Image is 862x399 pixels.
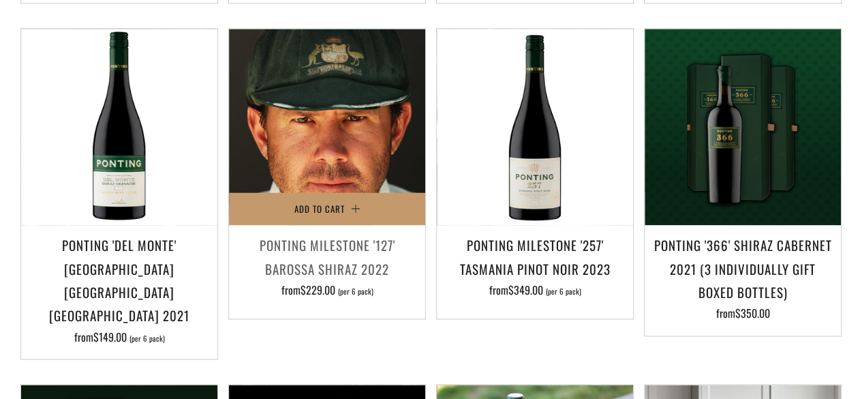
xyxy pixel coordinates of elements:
[294,202,345,216] span: Add to Cart
[489,282,581,298] span: from
[28,233,211,327] h3: Ponting 'Del Monte' [GEOGRAPHIC_DATA] [GEOGRAPHIC_DATA] [GEOGRAPHIC_DATA] 2021
[735,305,770,321] span: $350.00
[129,334,165,342] span: (per 6 pack)
[645,233,841,319] a: Ponting '366' Shiraz Cabernet 2021 (3 individually gift boxed bottles) from$350.00
[651,233,834,304] h3: Ponting '366' Shiraz Cabernet 2021 (3 individually gift boxed bottles)
[236,233,418,280] h3: Ponting Milestone '127' Barossa Shiraz 2022
[508,282,543,298] span: $349.00
[229,233,425,301] a: Ponting Milestone '127' Barossa Shiraz 2022 from$229.00 (per 6 pack)
[444,233,626,280] h3: Ponting Milestone '257' Tasmania Pinot Noir 2023
[74,328,165,344] span: from
[93,328,127,344] span: $149.00
[301,282,335,298] span: $229.00
[229,192,425,225] button: Add to Cart
[437,233,633,301] a: Ponting Milestone '257' Tasmania Pinot Noir 2023 from$349.00 (per 6 pack)
[21,233,217,342] a: Ponting 'Del Monte' [GEOGRAPHIC_DATA] [GEOGRAPHIC_DATA] [GEOGRAPHIC_DATA] 2021 from$149.00 (per 6...
[716,305,770,321] span: from
[338,288,373,295] span: (per 6 pack)
[546,288,581,295] span: (per 6 pack)
[281,282,373,298] span: from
